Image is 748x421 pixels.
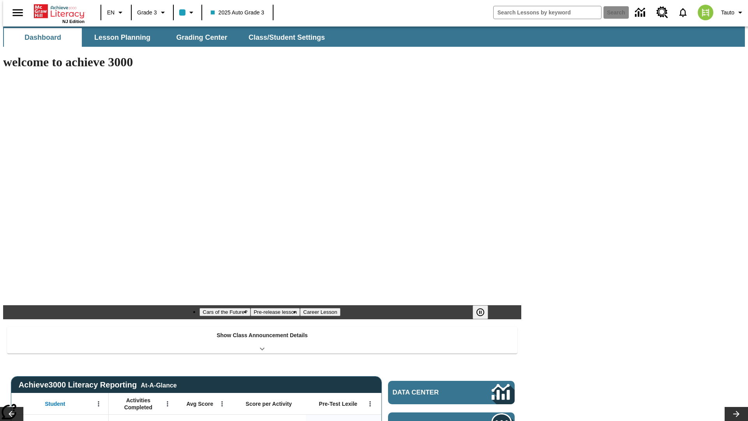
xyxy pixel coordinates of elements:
a: Resource Center, Will open in new tab [652,2,673,23]
button: Slide 2 Pre-release lesson [251,308,300,316]
div: SubNavbar [3,27,745,47]
a: Notifications [673,2,693,23]
button: Slide 3 Career Lesson [300,308,340,316]
button: Class color is light blue. Change class color [176,5,199,19]
button: Open Menu [364,398,376,410]
div: Pause [473,305,496,319]
span: Pre-Test Lexile [319,400,358,407]
p: Show Class Announcement Details [217,331,308,340]
button: Profile/Settings [718,5,748,19]
button: Select a new avatar [693,2,718,23]
button: Dashboard [4,28,82,47]
div: At-A-Glance [141,380,176,389]
span: Student [45,400,65,407]
button: Open Menu [93,398,104,410]
button: Open side menu [6,1,29,24]
button: Pause [473,305,488,319]
span: Grade 3 [137,9,157,17]
div: Home [34,3,85,24]
span: NJ Edition [62,19,85,24]
img: avatar image [698,5,713,20]
span: Avg Score [186,400,213,407]
span: Data Center [393,389,466,396]
a: Data Center [388,381,515,404]
div: SubNavbar [3,28,332,47]
div: Show Class Announcement Details [7,327,517,354]
button: Open Menu [162,398,173,410]
a: Data Center [630,2,652,23]
button: Grading Center [163,28,241,47]
span: Activities Completed [113,397,164,411]
button: Lesson carousel, Next [725,407,748,421]
span: EN [107,9,115,17]
span: Score per Activity [246,400,292,407]
button: Open Menu [216,398,228,410]
span: Achieve3000 Literacy Reporting [19,380,177,389]
button: Language: EN, Select a language [104,5,129,19]
button: Lesson Planning [83,28,161,47]
h1: welcome to achieve 3000 [3,55,521,69]
button: Grade: Grade 3, Select a grade [134,5,171,19]
input: search field [494,6,601,19]
span: Tauto [721,9,734,17]
button: Slide 1 Cars of the Future? [199,308,251,316]
a: Home [34,4,85,19]
span: 2025 Auto Grade 3 [211,9,265,17]
button: Class/Student Settings [242,28,331,47]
